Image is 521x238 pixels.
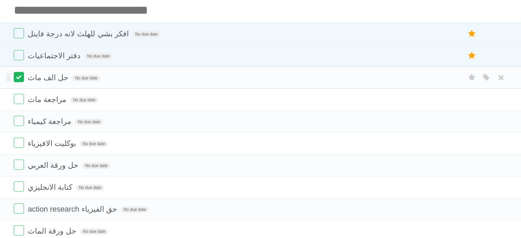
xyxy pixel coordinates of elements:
[14,160,24,170] label: Done
[14,116,24,126] label: Done
[133,31,160,37] span: No due date
[466,28,479,39] label: Star task
[14,181,24,192] label: Done
[466,50,479,61] label: Star task
[14,72,24,82] label: Done
[14,138,24,148] label: Done
[72,75,100,81] span: No due date
[28,227,78,235] span: حل ورقة الماث
[28,205,119,213] span: action research حق الفيزياء
[28,29,131,38] span: افكر بشي للهلث لانه درجة فاينل
[14,28,24,38] label: Done
[14,94,24,104] label: Done
[466,72,479,83] label: Star task
[82,163,110,169] span: No due date
[75,119,103,125] span: No due date
[28,51,82,60] span: دفتر الاجتماعيات
[80,228,108,235] span: No due date
[121,206,149,213] span: No due date
[28,95,68,104] span: مراجعة ماث
[28,161,80,170] span: حل ورقة العربي
[70,97,98,103] span: No due date
[28,139,78,148] span: بوكليت الافيزياء
[28,183,74,191] span: كتابة الانجليزي
[14,203,24,214] label: Done
[28,117,73,126] span: مراجعة كيمياء
[80,141,108,147] span: No due date
[76,185,104,191] span: No due date
[14,225,24,236] label: Done
[28,73,70,82] span: حل الف ماث
[14,50,24,60] label: Done
[84,53,112,59] span: No due date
